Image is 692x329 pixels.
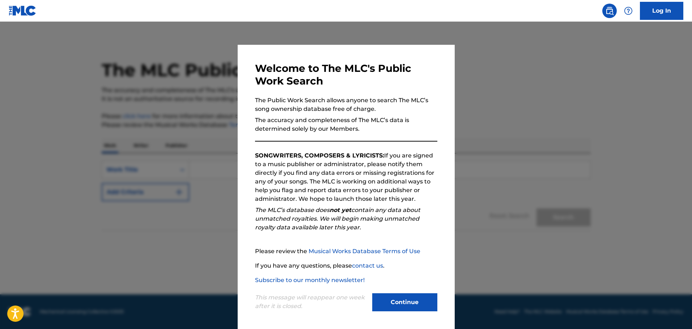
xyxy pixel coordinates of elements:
div: Help [621,4,636,18]
p: Please review the [255,247,437,256]
h3: Welcome to The MLC's Public Work Search [255,62,437,87]
img: search [605,7,614,15]
a: Log In [640,2,683,20]
em: The MLC’s database does contain any data about unmatched royalties. We will begin making unmatche... [255,207,420,231]
p: The accuracy and completeness of The MLC’s data is determined solely by our Members. [255,116,437,133]
a: contact us [352,262,383,269]
iframe: Resource Center [672,216,692,274]
p: If you are signed to a music publisher or administrator, please notify them directly if you find ... [255,151,437,203]
a: Musical Works Database Terms of Use [309,248,420,255]
strong: not yet [330,207,351,213]
a: Subscribe to our monthly newsletter! [255,277,365,283]
img: help [624,7,633,15]
p: This message will reappear one week after it is closed. [255,293,368,311]
strong: SONGWRITERS, COMPOSERS & LYRICISTS: [255,152,384,159]
p: The Public Work Search allows anyone to search The MLC’s song ownership database free of charge. [255,96,437,113]
img: MLC Logo [9,5,37,16]
p: If you have any questions, please . [255,261,437,270]
button: Continue [372,293,437,311]
a: Public Search [602,4,617,18]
